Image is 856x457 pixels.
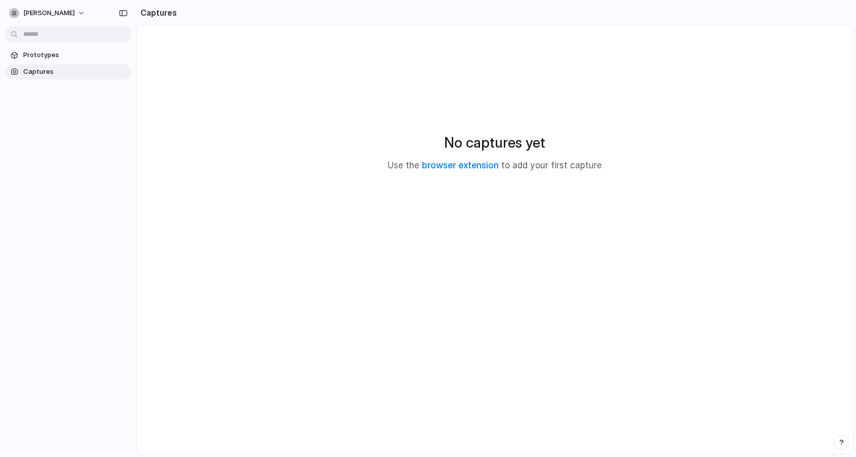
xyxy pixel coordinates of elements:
h2: Captures [136,7,177,19]
a: Captures [5,64,131,79]
span: Prototypes [23,50,127,60]
a: Prototypes [5,48,131,63]
span: [PERSON_NAME] [23,8,75,18]
h2: No captures yet [444,132,545,153]
a: browser extension [422,160,499,170]
button: [PERSON_NAME] [5,5,90,21]
span: Captures [23,67,127,77]
p: Use the to add your first capture [388,159,602,172]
